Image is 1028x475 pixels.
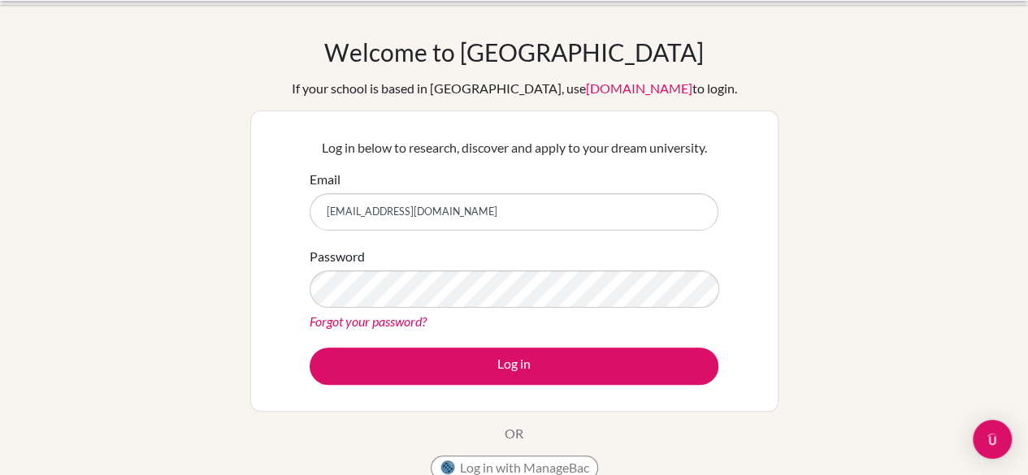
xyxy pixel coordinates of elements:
p: OR [505,424,523,443]
label: Email [310,170,340,189]
p: Log in below to research, discover and apply to your dream university. [310,138,718,158]
div: If your school is based in [GEOGRAPHIC_DATA], use to login. [292,79,737,98]
a: [DOMAIN_NAME] [586,80,692,96]
a: Forgot your password? [310,313,427,329]
h1: Welcome to [GEOGRAPHIC_DATA] [324,37,704,67]
button: Log in [310,348,718,385]
div: Open Intercom Messenger [973,420,1012,459]
label: Password [310,247,365,266]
